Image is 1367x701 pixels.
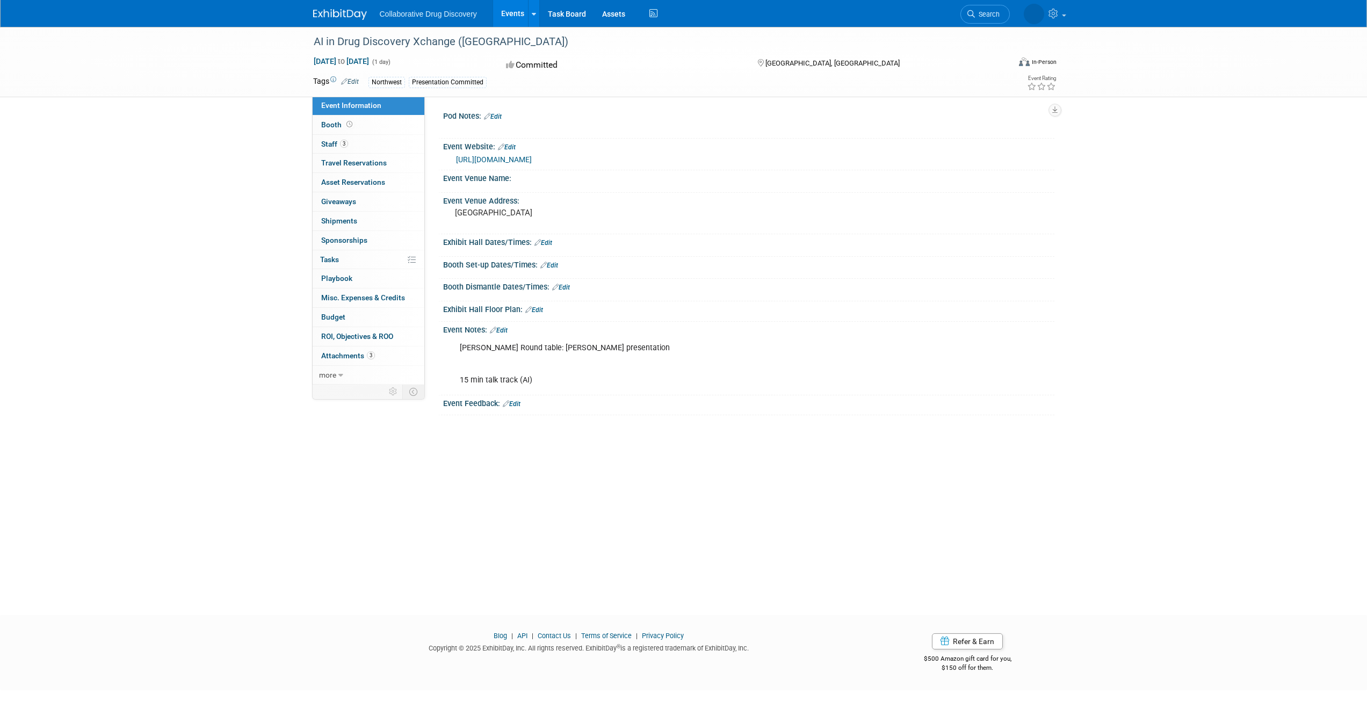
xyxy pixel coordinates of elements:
[313,288,424,307] a: Misc. Expenses & Credits
[490,327,508,334] a: Edit
[313,641,865,653] div: Copyright © 2025 ExhibitDay, Inc. All rights reserved. ExhibitDay is a registered trademark of Ex...
[321,313,345,321] span: Budget
[484,113,502,120] a: Edit
[443,322,1054,336] div: Event Notes:
[1027,76,1056,81] div: Event Rating
[443,257,1054,271] div: Booth Set-up Dates/Times:
[313,269,424,288] a: Playbook
[313,327,424,346] a: ROI, Objectives & ROO
[443,395,1054,409] div: Event Feedback:
[310,32,994,52] div: AI in Drug Discovery Xchange ([GEOGRAPHIC_DATA])
[402,385,424,399] td: Toggle Event Tabs
[319,371,336,379] span: more
[321,351,375,360] span: Attachments
[313,56,370,66] span: [DATE] [DATE]
[321,158,387,167] span: Travel Reservations
[313,308,424,327] a: Budget
[320,255,339,264] span: Tasks
[881,663,1054,673] div: $150 off for them.
[443,234,1054,248] div: Exhibit Hall Dates/Times:
[443,170,1054,184] div: Event Venue Name:
[336,57,346,66] span: to
[313,135,424,154] a: Staff3
[313,96,424,115] a: Event Information
[1031,58,1057,66] div: In-Person
[881,647,1054,672] div: $500 Amazon gift card for you,
[409,77,487,88] div: Presentation Committed
[313,231,424,250] a: Sponsorships
[313,192,424,211] a: Giveaways
[525,306,543,314] a: Edit
[321,216,357,225] span: Shipments
[633,632,640,640] span: |
[321,101,381,110] span: Event Information
[498,143,516,151] a: Edit
[344,120,355,128] span: Booth not reserved yet
[960,5,1010,24] a: Search
[321,140,348,148] span: Staff
[456,155,532,164] a: [URL][DOMAIN_NAME]
[313,173,424,192] a: Asset Reservations
[443,301,1054,315] div: Exhibit Hall Floor Plan:
[534,239,552,247] a: Edit
[452,337,936,391] div: [PERSON_NAME] Round table: [PERSON_NAME] presentation 15 min talk track (AI)
[340,140,348,148] span: 3
[321,178,385,186] span: Asset Reservations
[443,279,1054,293] div: Booth Dismantle Dates/Times:
[529,632,536,640] span: |
[321,120,355,129] span: Booth
[443,193,1054,206] div: Event Venue Address:
[371,59,390,66] span: (1 day)
[380,10,477,18] span: Collaborative Drug Discovery
[540,262,558,269] a: Edit
[573,632,580,640] span: |
[1024,4,1044,24] img: James White
[581,632,632,640] a: Terms of Service
[313,9,367,20] img: ExhibitDay
[443,139,1054,153] div: Event Website:
[455,208,686,218] pre: [GEOGRAPHIC_DATA]
[313,212,424,230] a: Shipments
[367,351,375,359] span: 3
[321,236,367,244] span: Sponsorships
[552,284,570,291] a: Edit
[313,250,424,269] a: Tasks
[617,644,620,649] sup: ®
[321,293,405,302] span: Misc. Expenses & Credits
[503,56,740,75] div: Committed
[321,274,352,283] span: Playbook
[1019,57,1030,66] img: Format-Inperson.png
[765,59,900,67] span: [GEOGRAPHIC_DATA], [GEOGRAPHIC_DATA]
[642,632,684,640] a: Privacy Policy
[341,78,359,85] a: Edit
[313,76,359,88] td: Tags
[946,56,1057,72] div: Event Format
[313,154,424,172] a: Travel Reservations
[313,366,424,385] a: more
[313,115,424,134] a: Booth
[975,10,1000,18] span: Search
[321,332,393,341] span: ROI, Objectives & ROO
[494,632,507,640] a: Blog
[509,632,516,640] span: |
[517,632,527,640] a: API
[313,346,424,365] a: Attachments3
[321,197,356,206] span: Giveaways
[932,633,1003,649] a: Refer & Earn
[368,77,405,88] div: Northwest
[503,400,520,408] a: Edit
[443,108,1054,122] div: Pod Notes:
[384,385,403,399] td: Personalize Event Tab Strip
[538,632,571,640] a: Contact Us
